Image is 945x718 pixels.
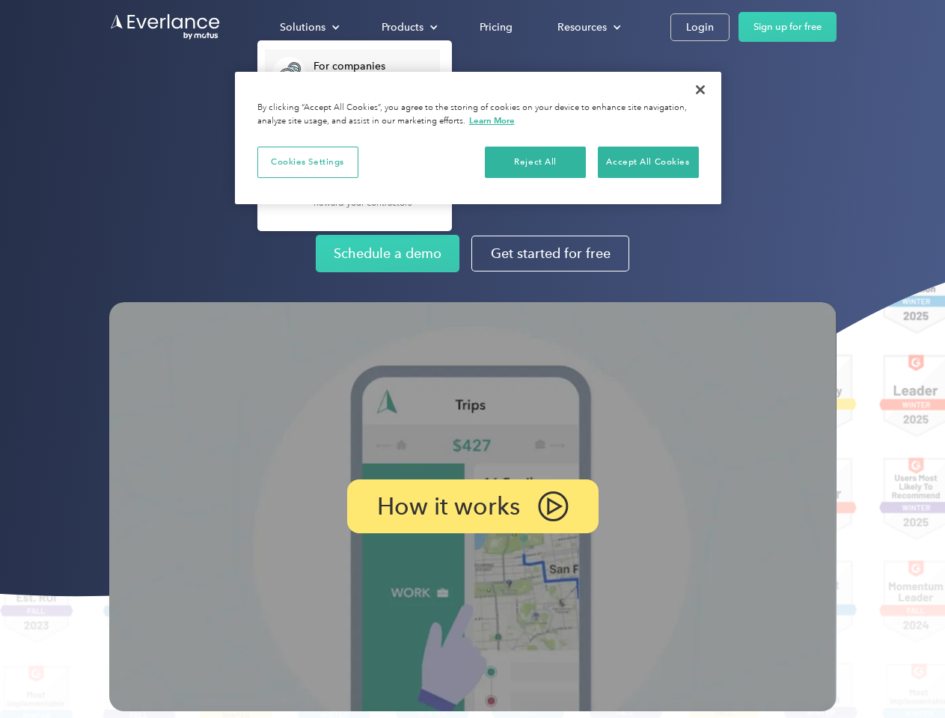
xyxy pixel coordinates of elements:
[314,59,432,74] div: For companies
[110,89,186,120] input: Submit
[257,40,452,231] nav: Solutions
[469,115,515,126] a: More information about your privacy, opens in a new tab
[686,18,714,37] div: Login
[109,13,221,41] a: Go to homepage
[471,236,629,271] a: Get started for free
[684,73,717,106] button: Close
[598,147,699,178] button: Accept All Cookies
[280,18,325,37] div: Solutions
[265,49,440,98] a: For companiesEasy vehicle reimbursements
[557,18,607,37] div: Resources
[367,14,450,40] div: Products
[235,72,721,204] div: Cookie banner
[485,147,586,178] button: Reject All
[480,18,513,37] div: Pricing
[257,147,358,178] button: Cookies Settings
[316,235,459,272] a: Schedule a demo
[377,497,520,515] p: How it works
[670,13,730,41] a: Login
[465,14,527,40] a: Pricing
[382,18,423,37] div: Products
[265,14,352,40] div: Solutions
[542,14,633,40] div: Resources
[235,72,721,204] div: Privacy
[257,102,699,128] div: By clicking “Accept All Cookies”, you agree to the storing of cookies on your device to enhance s...
[738,12,837,42] a: Sign up for free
